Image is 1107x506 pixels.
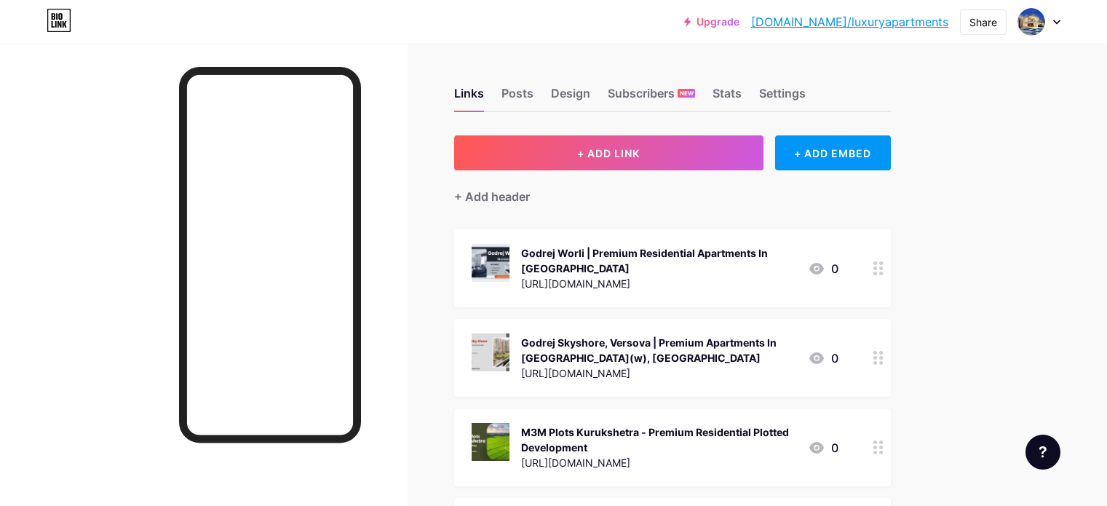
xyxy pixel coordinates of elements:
span: NEW [680,89,694,98]
div: [URL][DOMAIN_NAME] [521,455,796,470]
a: Upgrade [684,16,739,28]
div: M3M Plots Kurukshetra - Premium Residential Plotted Development [521,424,796,455]
div: Links [454,84,484,111]
div: Settings [759,84,806,111]
div: [URL][DOMAIN_NAME] [521,365,796,381]
a: [DOMAIN_NAME]/luxuryapartments [751,13,948,31]
div: 0 [808,349,838,367]
div: + ADD EMBED [775,135,891,170]
div: 0 [808,439,838,456]
img: Godrej Skyshore, Versova | Premium Apartments In Andheri(w), Mumbai [472,333,509,371]
div: 0 [808,260,838,277]
div: Stats [713,84,742,111]
img: Godrej Worli | Premium Residential Apartments In Mumbai [472,244,509,282]
div: Posts [501,84,533,111]
div: Subscribers [608,84,695,111]
div: Design [551,84,590,111]
button: + ADD LINK [454,135,763,170]
span: + ADD LINK [577,147,640,159]
div: + Add header [454,188,530,205]
img: luxuryapartments [1017,8,1045,36]
img: M3M Plots Kurukshetra - Premium Residential Plotted Development [472,423,509,461]
div: [URL][DOMAIN_NAME] [521,276,796,291]
div: Godrej Worli | Premium Residential Apartments In [GEOGRAPHIC_DATA] [521,245,796,276]
div: Godrej Skyshore, Versova | Premium Apartments In [GEOGRAPHIC_DATA](w), [GEOGRAPHIC_DATA] [521,335,796,365]
div: Share [969,15,997,30]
